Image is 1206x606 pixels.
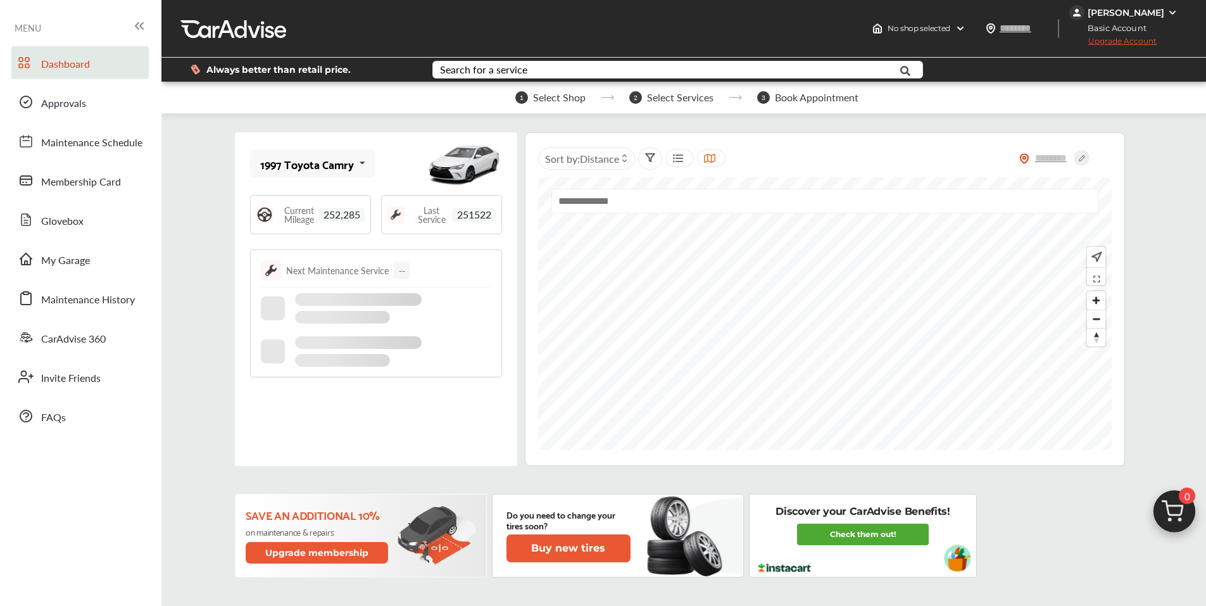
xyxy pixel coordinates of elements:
span: Upgrade Account [1069,36,1157,52]
a: My Garage [11,243,149,275]
span: Reset bearing to north [1087,329,1105,346]
a: Maintenance Schedule [11,125,149,158]
span: Dashboard [41,56,90,73]
button: Buy new tires [506,534,631,562]
a: CarAdvise 360 [11,321,149,354]
button: Upgrade membership [246,542,389,564]
span: Invite Friends [41,370,101,387]
img: header-down-arrow.9dd2ce7d.svg [955,23,965,34]
span: 251522 [452,208,496,222]
span: 0 [1179,488,1195,504]
button: Reset bearing to north [1087,328,1105,346]
span: Sort by : [545,151,619,166]
img: location_vector.a44bc228.svg [986,23,996,34]
div: Next Maintenance Service [286,264,389,277]
span: No shop selected [888,23,950,34]
div: Search for a service [440,65,527,75]
img: header-home-logo.8d720a4f.svg [872,23,883,34]
a: Invite Friends [11,360,149,393]
button: Zoom out [1087,310,1105,328]
img: stepper-arrow.e24c07c6.svg [601,95,614,100]
img: recenter.ce011a49.svg [1089,250,1102,264]
img: header-divider.bc55588e.svg [1058,19,1059,38]
span: Maintenance History [41,292,135,308]
img: maintenance_logo [261,260,281,281]
a: Approvals [11,85,149,118]
img: stepper-arrow.e24c07c6.svg [729,95,742,100]
a: Check them out! [797,524,929,545]
p: Save an additional 10% [246,508,391,522]
span: 2 [629,91,642,104]
span: Select Shop [533,92,586,103]
span: 252,285 [318,208,365,222]
img: update-membership.81812027.svg [398,506,476,565]
img: dollor_label_vector.a70140d1.svg [191,64,200,75]
p: Do you need to change your tires soon? [506,509,631,531]
span: Basic Account [1071,22,1156,35]
a: Maintenance History [11,282,149,315]
img: mobile_9889_st0640_046.jpg [426,136,502,193]
span: Book Appointment [775,92,858,103]
span: Always better than retail price. [206,65,351,74]
span: MENU [15,23,41,33]
img: cart_icon.3d0951e8.svg [1144,484,1205,545]
span: Current Mileage [280,206,318,224]
p: on maintenance & repairs [246,527,391,537]
canvas: Map [538,177,1202,450]
img: WGsFRI8htEPBVLJbROoPRyZpYNWhNONpIPPETTm6eUC0GeLEiAAAAAElFTkSuQmCC [1167,8,1178,18]
div: 1997 Toyota Camry [260,158,354,170]
p: Discover your CarAdvise Benefits! [776,505,950,519]
span: Select Services [647,92,713,103]
div: -- [394,262,410,279]
a: Glovebox [11,203,149,236]
img: jVpblrzwTbfkPYzPPzSLxeg0AAAAASUVORK5CYII= [1069,5,1084,20]
img: instacart-logo.217963cc.svg [757,564,813,572]
span: Approvals [41,96,86,112]
span: Glovebox [41,213,84,230]
img: location_vector_orange.38f05af8.svg [1019,153,1029,164]
span: My Garage [41,253,90,269]
span: Last Service [411,206,452,224]
span: Distance [580,151,619,166]
a: Buy new tires [506,534,633,562]
a: FAQs [11,400,149,432]
button: Zoom in [1087,291,1105,310]
a: Dashboard [11,46,149,79]
span: 1 [515,91,528,104]
span: FAQs [41,410,66,426]
div: [PERSON_NAME] [1088,7,1164,18]
img: new-tire.a0c7fe23.svg [646,491,729,581]
span: CarAdvise 360 [41,331,106,348]
span: Membership Card [41,174,121,191]
a: Membership Card [11,164,149,197]
img: steering_logo [256,206,273,224]
img: maintenance_logo [387,206,405,224]
img: instacart-vehicle.0979a191.svg [944,545,971,572]
span: Maintenance Schedule [41,135,142,151]
span: 3 [757,91,770,104]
